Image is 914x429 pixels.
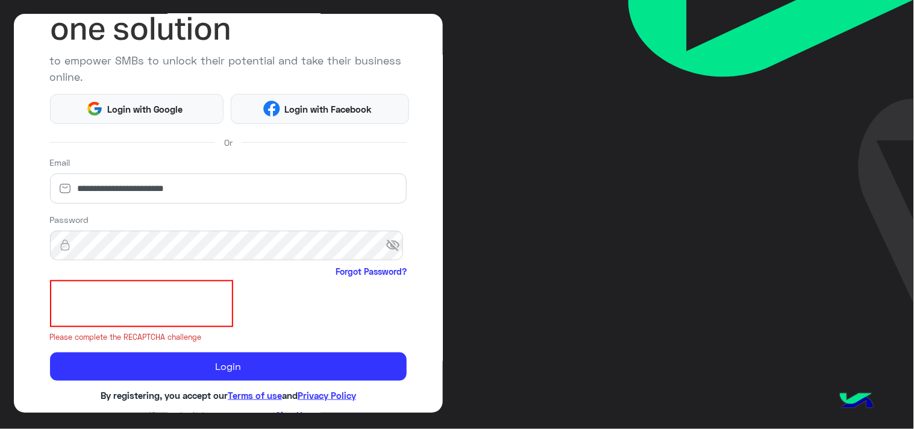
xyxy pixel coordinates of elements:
[224,136,233,149] span: Or
[231,94,409,124] button: Login with Facebook
[50,239,80,251] img: lock
[298,390,356,401] a: Privacy Policy
[50,94,224,124] button: Login with Google
[280,102,377,116] span: Login with Facebook
[50,213,89,226] label: Password
[275,410,308,421] a: Sign Up
[103,102,187,116] span: Login with Google
[50,410,407,421] h6: If you don’t have an account
[50,156,70,169] label: Email
[386,235,407,257] span: visibility_off
[50,352,407,381] button: Login
[263,101,280,117] img: Facebook
[50,280,233,327] iframe: reCAPTCHA
[86,101,102,117] img: Google
[282,390,298,401] span: and
[50,332,407,343] small: Please complete the RECAPTCHA challenge
[336,265,407,278] a: Forgot Password?
[101,390,228,401] span: By registering, you accept our
[836,381,878,423] img: hulul-logo.png
[228,390,282,401] a: Terms of use
[50,52,407,85] p: to empower SMBs to unlock their potential and take their business online.
[50,183,80,195] img: email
